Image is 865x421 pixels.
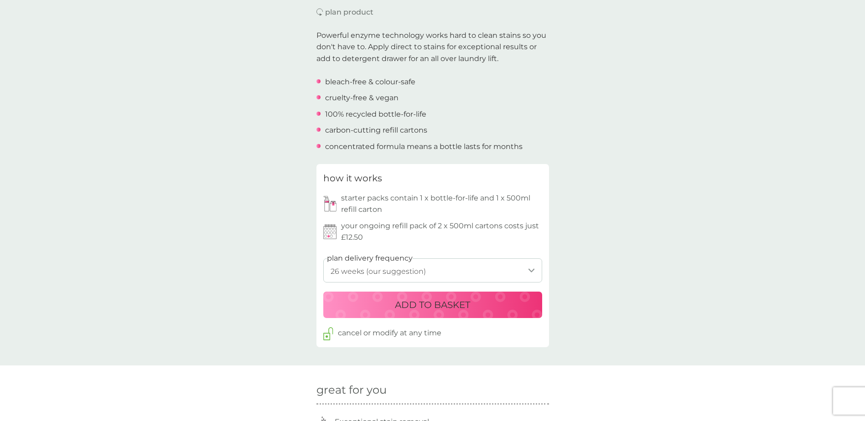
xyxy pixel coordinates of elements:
p: cancel or modify at any time [338,327,441,339]
h2: great for you [316,384,549,397]
p: carbon-cutting refill cartons [325,124,427,136]
p: bleach-free & colour-safe [325,76,415,88]
p: concentrated formula means a bottle lasts for months [325,141,523,153]
p: 100% recycled bottle-for-life [325,108,426,120]
p: cruelty-free & vegan [325,92,399,104]
p: your ongoing refill pack of 2 x 500ml cartons costs just £12.50 [341,220,542,243]
h3: how it works [323,171,382,185]
p: ADD TO BASKET [395,298,470,312]
p: plan product [325,6,373,18]
label: plan delivery frequency [327,252,413,264]
p: starter packs contain 1 x bottle-for-life and 1 x 500ml refill carton [341,192,542,216]
p: Powerful enzyme technology works hard to clean stains so you don't have to. Apply direct to stain... [316,30,549,65]
button: ADD TO BASKET [323,292,542,318]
